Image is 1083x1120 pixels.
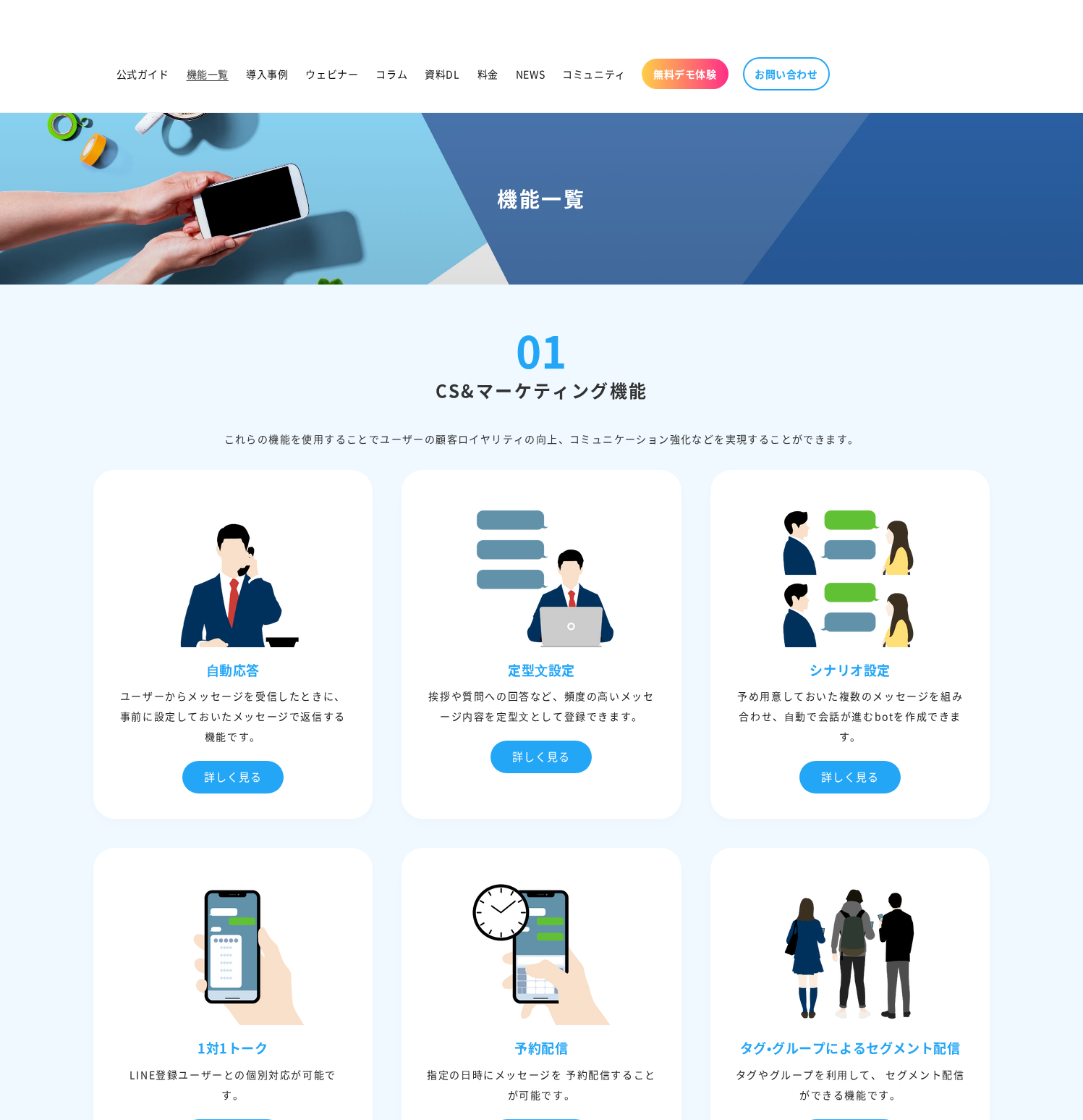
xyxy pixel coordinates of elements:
[755,67,818,80] span: お問い合わせ
[375,67,407,80] span: コラム
[553,59,634,89] a: コミュニティ
[93,379,990,401] h2: CS&マーケティング機能
[743,57,830,90] a: お問い合わせ
[97,662,370,678] h3: ⾃動応答
[93,430,990,448] div: これらの機能を使⽤することでユーザーの顧客ロイヤリティの向上、コミュニケーション強化などを実現することができます。
[108,59,178,89] a: 公式ガイド
[477,67,498,80] span: 料金
[187,67,229,80] span: 機能一覧
[469,880,613,1025] img: 予約配信
[297,59,367,89] a: ウェビナー
[714,1040,987,1056] h3: タグ•グループによるセグメント配信
[17,185,1066,211] h1: 機能一覧
[490,741,592,773] div: 詳しく見る
[714,686,987,746] div: 予め⽤意しておいた複数のメッセージを組み合わせ、⾃動で会話が進むbotを作成できます。
[516,328,567,371] div: 01
[116,67,169,80] span: 公式ガイド
[778,502,922,647] img: シナリオ設定
[178,59,237,89] a: 機能一覧
[507,59,553,89] a: NEWS
[778,880,922,1025] img: タグ•グループによるセグメント配信
[653,67,717,80] span: 無料デモ体験
[714,1064,987,1105] div: タグやグループを利⽤して、 セグメント配信ができる機能です。
[799,761,901,793] div: 詳しく見る
[405,662,678,678] h3: 定型⽂設定
[469,59,507,89] a: 料金
[182,761,284,793] div: 詳しく見る
[97,1040,370,1056] h3: 1対1トーク
[425,67,459,80] span: 資料DL
[161,880,305,1025] img: 1対1トーク
[97,1064,370,1105] div: LINE登録ユーザーとの個別対応が可能です。
[405,1040,678,1056] h3: 予約配信
[367,59,416,89] a: コラム
[516,67,545,80] span: NEWS
[161,502,305,647] img: ⾃動応答
[405,686,678,726] div: 挨拶や質問への回答など、頻度の⾼いメッセージ内容を定型⽂として登録できます。
[416,59,468,89] a: 資料DL
[305,67,358,80] span: ウェビナー
[405,1064,678,1105] div: 指定の⽇時にメッセージを 予約配信することが可能です。
[237,59,297,89] a: 導入事例
[562,67,626,80] span: コミュニティ
[97,686,370,746] div: ユーザーからメッセージを受信したときに、事前に設定しておいたメッセージで返信する機能です。
[642,59,729,89] a: 無料デモ体験
[714,662,987,678] h3: シナリオ設定
[246,67,288,80] span: 導入事例
[469,502,613,647] img: 定型⽂設定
